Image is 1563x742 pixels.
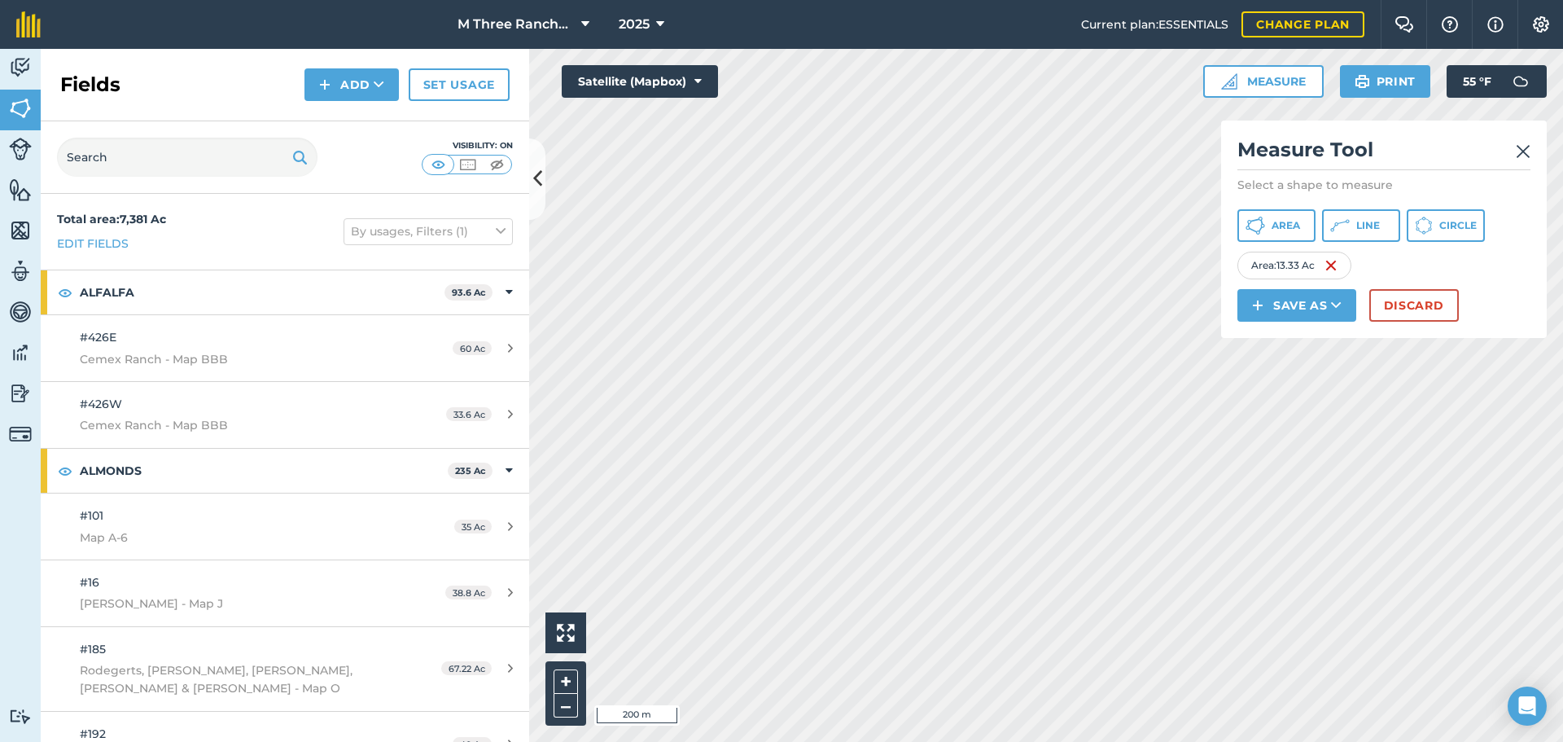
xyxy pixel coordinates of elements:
[1322,209,1400,242] button: Line
[1241,11,1364,37] a: Change plan
[1237,137,1530,170] h2: Measure Tool
[41,449,529,493] div: ALMONDS235 Ac
[557,624,575,642] img: Four arrows, one pointing top left, one top right, one bottom right and the last bottom left
[41,627,529,711] a: #185Rodegerts, [PERSON_NAME], [PERSON_NAME], [PERSON_NAME] & [PERSON_NAME] - Map O67.22 Ac
[41,560,529,626] a: #16[PERSON_NAME] - Map J38.8 Ac
[80,595,386,612] span: [PERSON_NAME] - Map J
[9,423,32,446] img: svg+xml;base64,PD94bWwgdmVyc2lvbj0iMS4wIiBlbmNvZGluZz0idXRmLTgiPz4KPCEtLSBHZW5lcmF0b3I6IEFkb2JlIE...
[458,156,478,173] img: svg+xml;base64,PHN2ZyB4bWxucz0iaHR0cDovL3d3dy53My5vcmcvMjAwMC9zdmciIHdpZHRoPSI1MCIgaGVpZ2h0PSI0MC...
[1531,16,1551,33] img: A cog icon
[428,156,449,173] img: svg+xml;base64,PHN2ZyB4bWxucz0iaHR0cDovL3d3dy53My5vcmcvMjAwMC9zdmciIHdpZHRoPSI1MCIgaGVpZ2h0PSI0MC...
[458,15,575,34] span: M Three Ranches LLC
[344,218,513,244] button: By usages, Filters (1)
[1237,289,1356,322] button: Save as
[619,15,650,34] span: 2025
[446,407,492,421] span: 33.6 Ac
[452,287,486,298] strong: 93.6 Ac
[1504,65,1537,98] img: svg+xml;base64,PD94bWwgdmVyc2lvbj0iMS4wIiBlbmNvZGluZz0idXRmLTgiPz4KPCEtLSBHZW5lcmF0b3I6IEFkb2JlIE...
[562,65,718,98] button: Satellite (Mapbox)
[1439,219,1477,232] span: Circle
[80,416,386,434] span: Cemex Ranch - Map BBB
[80,508,103,523] span: #101
[41,315,529,381] a: #426ECemex Ranch - Map BBB60 Ac
[292,147,308,167] img: svg+xml;base64,PHN2ZyB4bWxucz0iaHR0cDovL3d3dy53My5vcmcvMjAwMC9zdmciIHdpZHRoPSIxOSIgaGVpZ2h0PSIyNC...
[80,330,116,345] span: #426E
[454,520,492,533] span: 35 Ac
[41,270,529,314] div: ALFALFA93.6 Ac
[16,11,41,37] img: fieldmargin Logo
[80,529,386,547] span: Map A-6
[1516,142,1530,161] img: svg+xml;base64,PHN2ZyB4bWxucz0iaHR0cDovL3d3dy53My5vcmcvMjAwMC9zdmciIHdpZHRoPSIyMiIgaGVpZ2h0PSIzMC...
[9,138,32,160] img: svg+xml;base64,PD94bWwgdmVyc2lvbj0iMS4wIiBlbmNvZGluZz0idXRmLTgiPz4KPCEtLSBHZW5lcmF0b3I6IEFkb2JlIE...
[1463,65,1491,98] span: 55 ° F
[304,68,399,101] button: Add
[319,75,331,94] img: svg+xml;base64,PHN2ZyB4bWxucz0iaHR0cDovL3d3dy53My5vcmcvMjAwMC9zdmciIHdpZHRoPSIxNCIgaGVpZ2h0PSIyNC...
[1340,65,1431,98] button: Print
[1508,687,1547,726] div: Open Intercom Messenger
[41,382,529,448] a: #426WCemex Ranch - Map BBB33.6 Ac
[9,709,32,724] img: svg+xml;base64,PD94bWwgdmVyc2lvbj0iMS4wIiBlbmNvZGluZz0idXRmLTgiPz4KPCEtLSBHZW5lcmF0b3I6IEFkb2JlIE...
[1394,16,1414,33] img: Two speech bubbles overlapping with the left bubble in the forefront
[1356,219,1380,232] span: Line
[441,661,492,675] span: 67.22 Ac
[58,461,72,481] img: svg+xml;base64,PHN2ZyB4bWxucz0iaHR0cDovL3d3dy53My5vcmcvMjAwMC9zdmciIHdpZHRoPSIxOCIgaGVpZ2h0PSIyNC...
[1237,177,1530,193] p: Select a shape to measure
[1487,15,1504,34] img: svg+xml;base64,PHN2ZyB4bWxucz0iaHR0cDovL3d3dy53My5vcmcvMjAwMC9zdmciIHdpZHRoPSIxNyIgaGVpZ2h0PSIxNy...
[58,283,72,302] img: svg+xml;base64,PHN2ZyB4bWxucz0iaHR0cDovL3d3dy53My5vcmcvMjAwMC9zdmciIHdpZHRoPSIxOCIgaGVpZ2h0PSIyNC...
[80,397,122,411] span: #426W
[1272,219,1300,232] span: Area
[41,494,529,560] a: #101Map A-635 Ac
[1237,209,1316,242] button: Area
[9,96,32,121] img: svg+xml;base64,PHN2ZyB4bWxucz0iaHR0cDovL3d3dy53My5vcmcvMjAwMC9zdmciIHdpZHRoPSI1NiIgaGVpZ2h0PSI2MC...
[80,642,106,656] span: #185
[80,350,386,368] span: Cemex Ranch - Map BBB
[1252,296,1263,315] img: svg+xml;base64,PHN2ZyB4bWxucz0iaHR0cDovL3d3dy53My5vcmcvMjAwMC9zdmciIHdpZHRoPSIxNCIgaGVpZ2h0PSIyNC...
[57,235,129,252] a: Edit fields
[1203,65,1324,98] button: Measure
[57,138,317,177] input: Search
[9,178,32,202] img: svg+xml;base64,PHN2ZyB4bWxucz0iaHR0cDovL3d3dy53My5vcmcvMjAwMC9zdmciIHdpZHRoPSI1NiIgaGVpZ2h0PSI2MC...
[453,341,492,355] span: 60 Ac
[409,68,510,101] a: Set usage
[80,575,99,590] span: #16
[60,72,120,98] h2: Fields
[1324,256,1338,275] img: svg+xml;base64,PHN2ZyB4bWxucz0iaHR0cDovL3d3dy53My5vcmcvMjAwMC9zdmciIHdpZHRoPSIxNiIgaGVpZ2h0PSIyNC...
[9,381,32,406] img: svg+xml;base64,PD94bWwgdmVyc2lvbj0iMS4wIiBlbmNvZGluZz0idXRmLTgiPz4KPCEtLSBHZW5lcmF0b3I6IEFkb2JlIE...
[445,586,492,599] span: 38.8 Ac
[80,661,386,698] span: Rodegerts, [PERSON_NAME], [PERSON_NAME], [PERSON_NAME] & [PERSON_NAME] - Map O
[80,270,444,314] strong: ALFALFA
[57,212,166,226] strong: Total area : 7,381 Ac
[9,340,32,365] img: svg+xml;base64,PD94bWwgdmVyc2lvbj0iMS4wIiBlbmNvZGluZz0idXRmLTgiPz4KPCEtLSBHZW5lcmF0b3I6IEFkb2JlIE...
[1369,289,1459,322] button: Discard
[1221,73,1237,90] img: Ruler icon
[554,694,578,718] button: –
[1407,209,1485,242] button: Circle
[9,300,32,324] img: svg+xml;base64,PD94bWwgdmVyc2lvbj0iMS4wIiBlbmNvZGluZz0idXRmLTgiPz4KPCEtLSBHZW5lcmF0b3I6IEFkb2JlIE...
[1237,252,1351,279] div: Area : 13.33 Ac
[80,449,448,493] strong: ALMONDS
[554,670,578,694] button: +
[1355,72,1370,91] img: svg+xml;base64,PHN2ZyB4bWxucz0iaHR0cDovL3d3dy53My5vcmcvMjAwMC9zdmciIHdpZHRoPSIxOSIgaGVpZ2h0PSIyNC...
[1447,65,1547,98] button: 55 °F
[9,259,32,283] img: svg+xml;base64,PD94bWwgdmVyc2lvbj0iMS4wIiBlbmNvZGluZz0idXRmLTgiPz4KPCEtLSBHZW5lcmF0b3I6IEFkb2JlIE...
[1440,16,1460,33] img: A question mark icon
[1081,15,1228,33] span: Current plan : ESSENTIALS
[80,727,106,741] span: #192
[9,55,32,80] img: svg+xml;base64,PD94bWwgdmVyc2lvbj0iMS4wIiBlbmNvZGluZz0idXRmLTgiPz4KPCEtLSBHZW5lcmF0b3I6IEFkb2JlIE...
[455,465,486,476] strong: 235 Ac
[9,218,32,243] img: svg+xml;base64,PHN2ZyB4bWxucz0iaHR0cDovL3d3dy53My5vcmcvMjAwMC9zdmciIHdpZHRoPSI1NiIgaGVpZ2h0PSI2MC...
[487,156,507,173] img: svg+xml;base64,PHN2ZyB4bWxucz0iaHR0cDovL3d3dy53My5vcmcvMjAwMC9zdmciIHdpZHRoPSI1MCIgaGVpZ2h0PSI0MC...
[422,139,513,152] div: Visibility: On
